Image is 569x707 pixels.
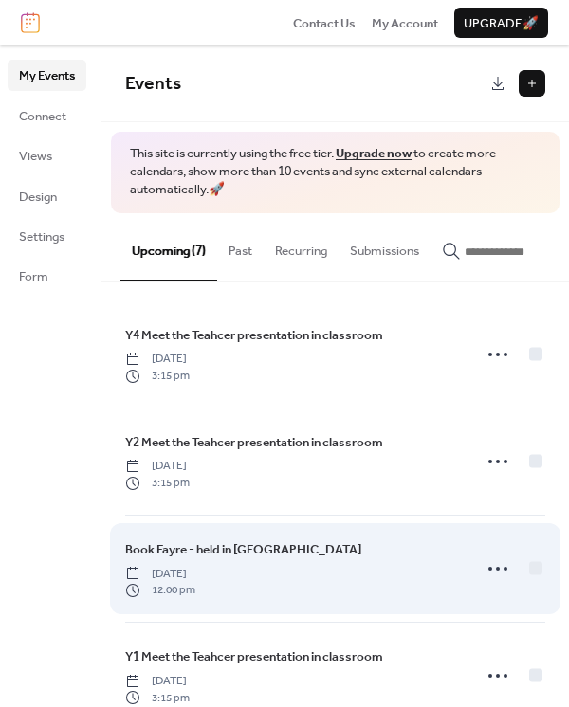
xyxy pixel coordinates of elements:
span: Events [125,66,181,101]
span: Form [19,267,48,286]
span: Connect [19,107,66,126]
button: Upcoming (7) [120,213,217,281]
a: My Account [372,13,438,32]
span: My Account [372,14,438,33]
button: Upgrade🚀 [454,8,548,38]
span: Y2 Meet the Teahcer presentation in classroom [125,433,383,452]
span: Upgrade 🚀 [464,14,539,33]
a: Connect [8,100,86,131]
span: [DATE] [125,351,190,368]
span: Book Fayre - held in [GEOGRAPHIC_DATA] [125,540,361,559]
span: 3:15 pm [125,475,190,492]
a: Contact Us [293,13,356,32]
a: Design [8,181,86,211]
span: Settings [19,227,64,246]
a: Views [8,140,86,171]
a: Y1 Meet the Teahcer presentation in classroom [125,646,383,667]
button: Submissions [339,213,431,280]
a: Y2 Meet the Teahcer presentation in classroom [125,432,383,453]
a: Form [8,261,86,291]
span: Design [19,188,57,207]
a: My Events [8,60,86,90]
span: 12:00 pm [125,582,195,599]
span: This site is currently using the free tier. to create more calendars, show more than 10 events an... [130,145,541,199]
a: Upgrade now [336,141,412,166]
span: Contact Us [293,14,356,33]
a: Y4 Meet the Teahcer presentation in classroom [125,325,383,346]
a: Settings [8,221,86,251]
span: [DATE] [125,566,195,583]
button: Past [217,213,264,280]
img: logo [21,12,40,33]
span: My Events [19,66,75,85]
span: Y4 Meet the Teahcer presentation in classroom [125,326,383,345]
a: Book Fayre - held in [GEOGRAPHIC_DATA] [125,539,361,560]
span: Views [19,147,52,166]
span: 3:15 pm [125,368,190,385]
span: [DATE] [125,458,190,475]
span: [DATE] [125,673,190,690]
span: 3:15 pm [125,690,190,707]
button: Recurring [264,213,339,280]
span: Y1 Meet the Teahcer presentation in classroom [125,647,383,666]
